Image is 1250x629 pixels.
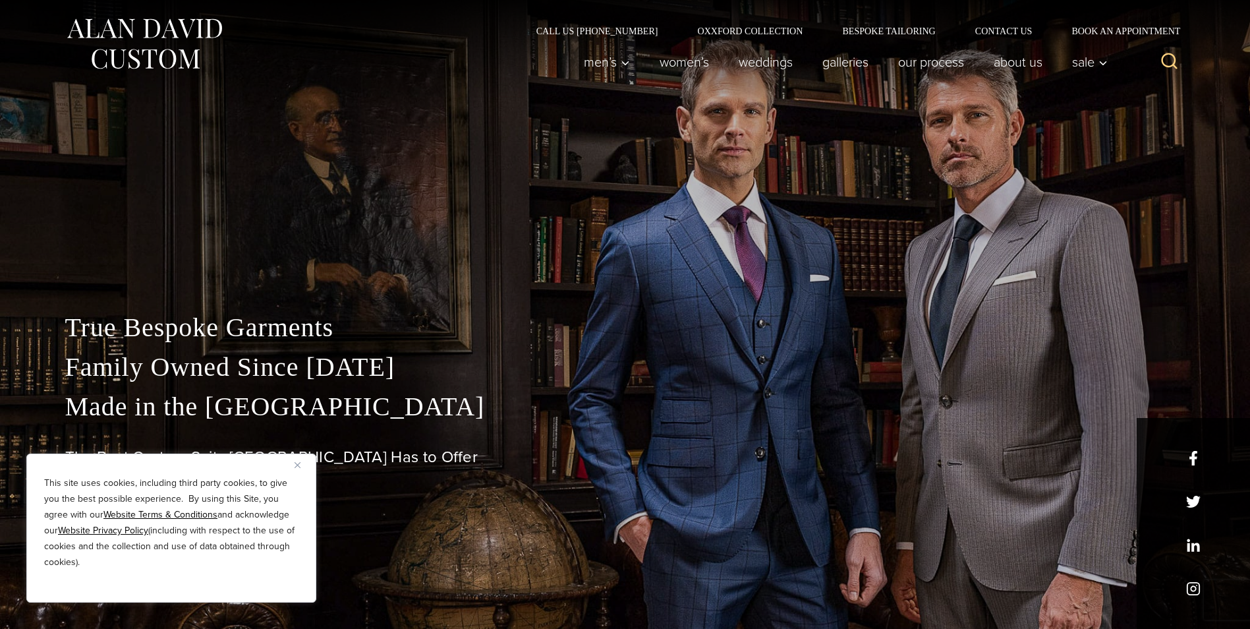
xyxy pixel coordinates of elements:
[807,49,883,75] a: Galleries
[883,49,979,75] a: Our Process
[724,49,807,75] a: weddings
[979,49,1057,75] a: About Us
[677,26,822,36] a: Oxxford Collection
[955,26,1052,36] a: Contact Us
[1154,46,1185,78] button: View Search Form
[517,26,678,36] a: Call Us [PHONE_NUMBER]
[65,448,1185,467] h1: The Best Custom Suits [GEOGRAPHIC_DATA] Has to Offer
[517,26,1185,36] nav: Secondary Navigation
[295,457,310,473] button: Close
[569,49,1114,75] nav: Primary Navigation
[1052,26,1185,36] a: Book an Appointment
[65,15,223,73] img: Alan David Custom
[1072,55,1108,69] span: Sale
[822,26,955,36] a: Bespoke Tailoring
[644,49,724,75] a: Women’s
[103,508,217,522] a: Website Terms & Conditions
[295,462,300,468] img: Close
[65,308,1185,427] p: True Bespoke Garments Family Owned Since [DATE] Made in the [GEOGRAPHIC_DATA]
[584,55,630,69] span: Men’s
[58,524,148,537] a: Website Privacy Policy
[44,475,298,570] p: This site uses cookies, including third party cookies, to give you the best possible experience. ...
